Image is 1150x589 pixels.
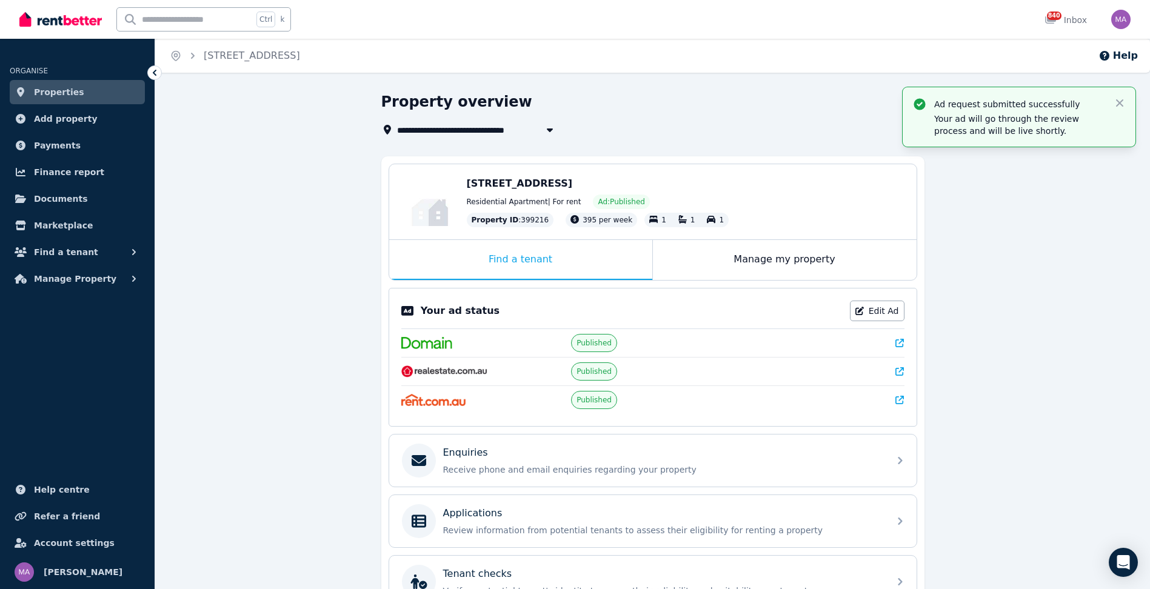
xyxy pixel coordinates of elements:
[10,267,145,291] button: Manage Property
[34,536,115,550] span: Account settings
[719,216,724,224] span: 1
[256,12,275,27] span: Ctrl
[44,565,122,579] span: [PERSON_NAME]
[577,338,612,348] span: Published
[389,240,652,280] div: Find a tenant
[280,15,284,24] span: k
[10,187,145,211] a: Documents
[661,216,666,224] span: 1
[155,39,315,73] nav: Breadcrumb
[472,215,519,225] span: Property ID
[10,133,145,158] a: Payments
[19,10,102,28] img: RentBetter
[467,178,573,189] span: [STREET_ADDRESS]
[421,304,500,318] p: Your ad status
[34,165,104,179] span: Finance report
[1109,548,1138,577] div: Open Intercom Messenger
[34,271,116,286] span: Manage Property
[10,213,145,238] a: Marketplace
[10,80,145,104] a: Properties
[10,478,145,502] a: Help centre
[401,337,452,349] img: Domain.com.au
[15,562,34,582] img: Marc Angelone
[204,50,300,61] a: [STREET_ADDRESS]
[10,160,145,184] a: Finance report
[1111,10,1131,29] img: Marc Angelone
[577,395,612,405] span: Published
[10,240,145,264] button: Find a tenant
[10,531,145,555] a: Account settings
[34,111,98,126] span: Add property
[1045,14,1087,26] div: Inbox
[583,216,632,224] span: 395 per week
[401,394,466,406] img: Rent.com.au
[934,113,1104,137] p: Your ad will go through the review process and will be live shortly.
[653,240,917,280] div: Manage my property
[443,464,882,476] p: Receive phone and email enquiries regarding your property
[34,509,100,524] span: Refer a friend
[381,92,532,111] h1: Property overview
[389,434,917,487] a: EnquiriesReceive phone and email enquiries regarding your property
[34,218,93,233] span: Marketplace
[443,445,488,460] p: Enquiries
[34,245,98,259] span: Find a tenant
[34,482,90,497] span: Help centre
[10,67,48,75] span: ORGANISE
[34,85,84,99] span: Properties
[934,98,1104,110] p: Ad request submitted successfully
[443,567,512,581] p: Tenant checks
[850,301,904,321] a: Edit Ad
[443,524,882,536] p: Review information from potential tenants to assess their eligibility for renting a property
[467,197,581,207] span: Residential Apartment | For rent
[401,365,488,378] img: RealEstate.com.au
[10,107,145,131] a: Add property
[690,216,695,224] span: 1
[443,506,503,521] p: Applications
[34,191,88,206] span: Documents
[577,367,612,376] span: Published
[389,495,917,547] a: ApplicationsReview information from potential tenants to assess their eligibility for renting a p...
[598,197,644,207] span: Ad: Published
[34,138,81,153] span: Payments
[1098,48,1138,63] button: Help
[467,213,554,227] div: : 399216
[10,504,145,528] a: Refer a friend
[1047,12,1061,20] span: 840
